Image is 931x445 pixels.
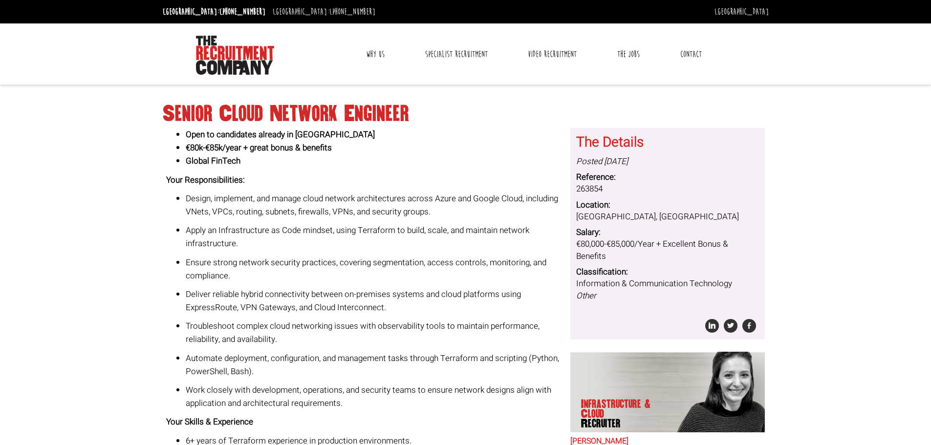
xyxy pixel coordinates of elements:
[196,36,274,75] img: The Recruitment Company
[520,42,584,66] a: Video Recruitment
[714,6,769,17] a: [GEOGRAPHIC_DATA]
[671,352,765,432] img: Sara O'Toole does Infrastructure & Cloud Recruiter
[610,42,647,66] a: The Jobs
[576,266,759,278] dt: Classification:
[581,399,656,428] p: Infrastructure & Cloud
[576,227,759,238] dt: Salary:
[166,416,253,428] strong: Your Skills & Experience
[166,174,245,186] strong: Your Responsibilities:
[576,290,596,302] i: Other
[186,224,563,250] p: Apply an Infrastructure as Code mindset, using Terraform to build, scale, and maintain network in...
[186,192,563,218] p: Design, implement, and manage cloud network architectures across Azure and Google Cloud, includin...
[219,6,265,17] a: [PHONE_NUMBER]
[186,383,563,410] p: Work closely with development, operations, and security teams to ensure network designs align wit...
[576,155,628,168] i: Posted [DATE]
[576,183,759,195] dd: 263854
[163,105,769,123] h1: Senior Cloud Network Engineer
[186,319,563,346] p: Troubleshoot complex cloud networking issues with observability tools to maintain performance, re...
[186,288,563,314] p: Deliver reliable hybrid connectivity between on-premises systems and cloud platforms using Expres...
[576,211,759,223] dd: [GEOGRAPHIC_DATA], [GEOGRAPHIC_DATA]
[576,278,759,302] dd: Information & Communication Technology
[186,256,563,282] p: Ensure strong network security practices, covering segmentation, access controls, monitoring, and...
[418,42,495,66] a: Specialist Recruitment
[576,171,759,183] dt: Reference:
[186,352,563,378] p: Automate deployment, configuration, and management tasks through Terraform and scripting (Python,...
[270,4,378,20] li: [GEOGRAPHIC_DATA]:
[186,142,332,154] strong: €80k-€85k/year + great bonus & benefits
[329,6,375,17] a: [PHONE_NUMBER]
[576,238,759,262] dd: €80,000-€85,000/Year + Excellent Bonus & Benefits
[186,155,240,167] strong: Global FinTech
[576,135,759,150] h3: The Details
[359,42,392,66] a: Why Us
[576,199,759,211] dt: Location:
[673,42,709,66] a: Contact
[160,4,268,20] li: [GEOGRAPHIC_DATA]:
[581,419,656,428] span: Recruiter
[186,128,375,141] strong: Open to candidates already in [GEOGRAPHIC_DATA]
